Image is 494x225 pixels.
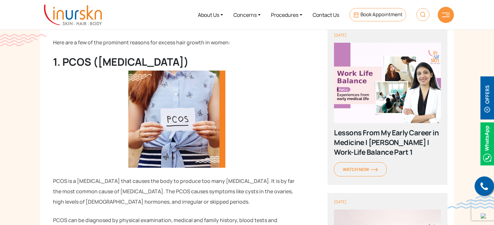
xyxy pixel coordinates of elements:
[44,5,102,25] img: inurskn-logo
[53,55,189,69] strong: 1. PCOS ([MEDICAL_DATA])
[228,3,266,27] a: Concerns
[447,196,494,209] img: bluewave
[334,162,387,176] a: Watch Noworange-arrow
[266,3,307,27] a: Procedures
[53,176,300,207] p: PCOS is a [MEDICAL_DATA] that causes the body to produce too many [MEDICAL_DATA]. It is by far th...
[481,213,486,219] img: up-blue-arrow.svg
[360,11,403,18] span: Book Appointment
[53,37,300,48] p: Here are a few of the prominent reasons for excess hair growth in women:
[480,122,494,165] img: Whatsappicon
[371,168,378,172] img: orange-arrow
[307,3,344,27] a: Contact Us
[334,128,441,157] div: Lessons From My Early Career in Medicine | [PERSON_NAME] | Work-Life Balance Part 1
[334,199,441,205] div: [DATE]
[480,76,494,119] img: offerBt
[334,33,441,38] div: [DATE]
[334,43,441,123] img: poster
[442,13,450,17] img: hamLine.svg
[480,140,494,147] a: Whatsappicon
[349,8,406,21] a: Book Appointment
[416,8,429,21] img: HeaderSearch
[193,3,228,27] a: About Us
[343,166,378,172] span: Watch Now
